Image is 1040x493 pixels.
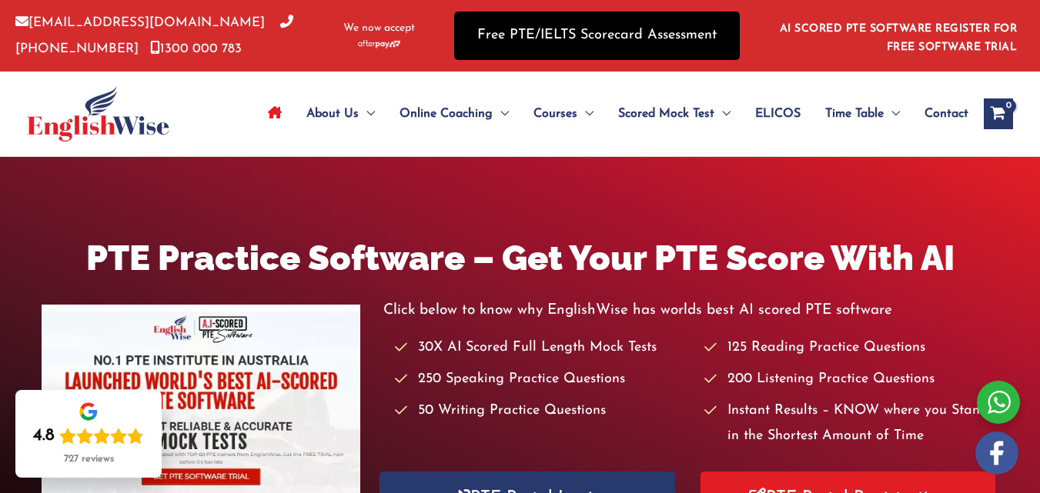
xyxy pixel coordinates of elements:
[780,23,1018,53] a: AI SCORED PTE SOFTWARE REGISTER FOR FREE SOFTWARE TRIAL
[358,40,400,48] img: Afterpay-Logo
[27,86,169,142] img: cropped-ew-logo
[704,367,998,392] li: 200 Listening Practice Questions
[618,87,714,141] span: Scored Mock Test
[975,431,1018,475] img: white-facebook.png
[771,11,1025,61] aside: Header Widget 1
[533,87,577,141] span: Courses
[395,367,689,392] li: 250 Speaking Practice Questions
[825,87,884,141] span: Time Table
[33,425,144,447] div: Rating: 4.8 out of 5
[755,87,801,141] span: ELICOS
[606,87,743,141] a: Scored Mock TestMenu Toggle
[743,87,813,141] a: ELICOS
[493,87,509,141] span: Menu Toggle
[521,87,606,141] a: CoursesMenu Toggle
[884,87,900,141] span: Menu Toggle
[64,453,114,465] div: 727 reviews
[395,335,689,361] li: 30X AI Scored Full Length Mock Tests
[813,87,912,141] a: Time TableMenu Toggle
[714,87,731,141] span: Menu Toggle
[395,398,689,424] li: 50 Writing Practice Questions
[359,87,375,141] span: Menu Toggle
[577,87,594,141] span: Menu Toggle
[343,21,415,36] span: We now accept
[387,87,521,141] a: Online CoachingMenu Toggle
[912,87,968,141] a: Contact
[704,335,998,361] li: 125 Reading Practice Questions
[42,234,998,282] h1: PTE Practice Software – Get Your PTE Score With AI
[400,87,493,141] span: Online Coaching
[150,42,242,55] a: 1300 000 783
[33,425,55,447] div: 4.8
[294,87,387,141] a: About UsMenu Toggle
[383,298,998,323] p: Click below to know why EnglishWise has worlds best AI scored PTE software
[15,16,265,29] a: [EMAIL_ADDRESS][DOMAIN_NAME]
[15,16,293,55] a: [PHONE_NUMBER]
[984,98,1013,129] a: View Shopping Cart, empty
[256,87,968,141] nav: Site Navigation: Main Menu
[704,398,998,450] li: Instant Results – KNOW where you Stand in the Shortest Amount of Time
[925,87,968,141] span: Contact
[454,12,740,60] a: Free PTE/IELTS Scorecard Assessment
[306,87,359,141] span: About Us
